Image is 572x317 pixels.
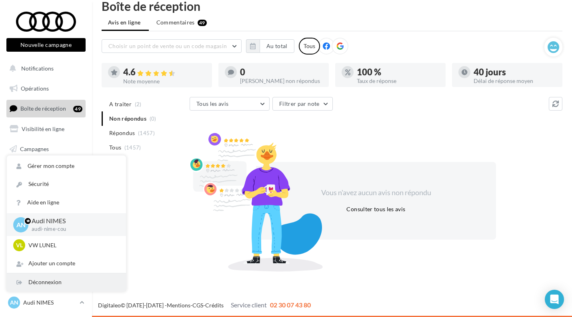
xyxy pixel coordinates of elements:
a: Boîte de réception49 [5,100,87,117]
div: Tous [299,38,320,55]
span: Répondus [109,129,135,137]
a: Visibilité en ligne [5,121,87,137]
button: Choisir un point de vente ou un code magasin [102,39,242,53]
span: Boîte de réception [20,105,66,112]
button: Au total [260,39,294,53]
a: PLV et print personnalisable [5,180,87,204]
button: Tous les avis [190,97,270,111]
a: CGS [192,302,203,309]
span: Notifications [21,65,54,72]
span: 02 30 07 43 80 [270,301,311,309]
button: Au total [246,39,294,53]
button: Filtrer par note [272,97,333,111]
span: AN [16,220,26,229]
span: (1457) [138,130,155,136]
p: Audi NIMES [23,299,76,307]
a: Opérations [5,80,87,97]
a: Gérer mon compte [7,157,126,175]
button: Consulter tous les avis [343,204,408,214]
a: Aide en ligne [7,194,126,212]
div: Note moyenne [123,79,206,84]
span: AN [10,299,18,307]
div: 40 jours [474,68,556,77]
a: AN Audi NIMES [6,295,86,310]
p: audi-nime-cou [32,226,113,233]
div: 0 [240,68,322,77]
div: Taux de réponse [357,78,439,84]
div: Ajouter un compte [7,254,126,273]
button: Nouvelle campagne [6,38,86,52]
span: (1457) [124,144,141,151]
div: [PERSON_NAME] non répondus [240,78,322,84]
div: Déconnexion [7,273,126,291]
span: VL [16,241,23,249]
div: Délai de réponse moyen [474,78,556,84]
div: 49 [73,106,82,112]
span: Service client [231,301,267,309]
span: Tous les avis [196,100,229,107]
div: 100 % [357,68,439,77]
a: Sécurité [7,175,126,193]
div: Open Intercom Messenger [545,290,564,309]
span: Commentaires [156,18,195,26]
a: Crédits [205,302,224,309]
button: Notifications [5,60,84,77]
p: Audi NIMES [32,216,113,226]
a: Médiathèque [5,160,87,177]
div: 4.6 [123,68,206,77]
span: (2) [135,101,142,107]
span: Campagnes [20,145,49,152]
p: VW LUNEL [28,241,116,249]
div: 49 [198,20,207,26]
a: Campagnes [5,141,87,157]
span: Choisir un point de vente ou un code magasin [108,42,227,49]
span: Tous [109,143,121,151]
a: Mentions [167,302,190,309]
a: Digitaleo [98,302,121,309]
span: Visibilité en ligne [22,125,64,132]
div: Vous n'avez aucun avis non répondu [307,188,445,198]
span: A traiter [109,100,132,108]
span: © [DATE]-[DATE] - - - [98,302,311,309]
span: Opérations [21,85,49,92]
